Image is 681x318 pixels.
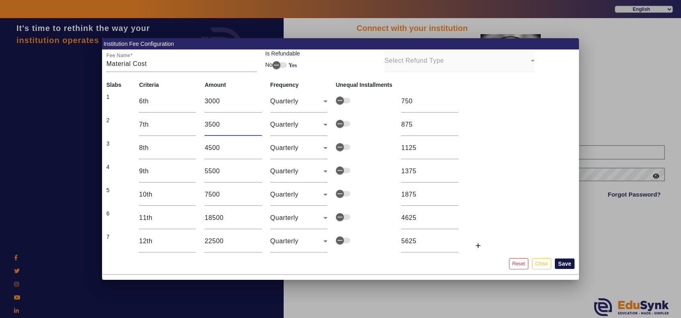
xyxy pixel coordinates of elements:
[555,259,575,269] button: Save
[401,96,458,106] input: 0
[139,143,196,153] input: Slab Name
[270,168,299,174] span: Quarterly
[270,121,299,128] span: Quarterly
[270,214,299,221] span: Quarterly
[106,233,131,241] div: 7
[102,38,579,49] mat-card-header: Institution Fee Configuration
[532,258,551,269] button: Close
[270,98,299,105] span: Quarterly
[474,242,482,250] mat-icon: add
[139,236,196,246] input: Slab Name
[270,144,299,151] span: Quarterly
[270,191,299,198] span: Quarterly
[139,213,196,223] input: Slab Name
[106,116,131,125] div: 2
[205,190,262,199] input: Enter Amount
[401,166,458,176] input: 0
[139,120,196,129] input: Slab Name
[106,93,131,101] div: 1
[106,53,130,58] mat-label: Fee Name
[401,143,458,153] input: 0
[265,61,376,69] div: No
[205,143,262,153] input: Enter Amount
[106,186,131,195] div: 5
[287,62,297,69] label: Yes
[509,258,528,269] button: Reset
[205,236,262,246] input: Enter Amount
[106,209,131,218] div: 6
[331,80,397,90] th: Unequal Installments
[401,213,458,223] input: 0
[401,190,458,199] input: 0
[265,50,300,57] mat-label: Is Refundable
[139,166,196,176] input: Slab Name
[102,80,135,90] th: Slabs
[266,80,331,90] th: Frequency
[205,166,262,176] input: Enter Amount
[401,236,458,246] input: 0
[205,96,262,106] input: Enter Amount
[270,238,299,244] span: Quarterly
[205,213,262,223] input: Enter Amount
[139,190,196,199] input: Slab Name
[135,80,200,90] th: Criteria
[384,57,444,64] mat-label: Select Refund Type
[139,96,196,106] input: Slab Name
[106,163,131,171] div: 4
[200,80,266,90] th: Amount
[205,120,262,129] input: Enter Amount
[106,140,131,148] div: 3
[401,120,458,129] input: 0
